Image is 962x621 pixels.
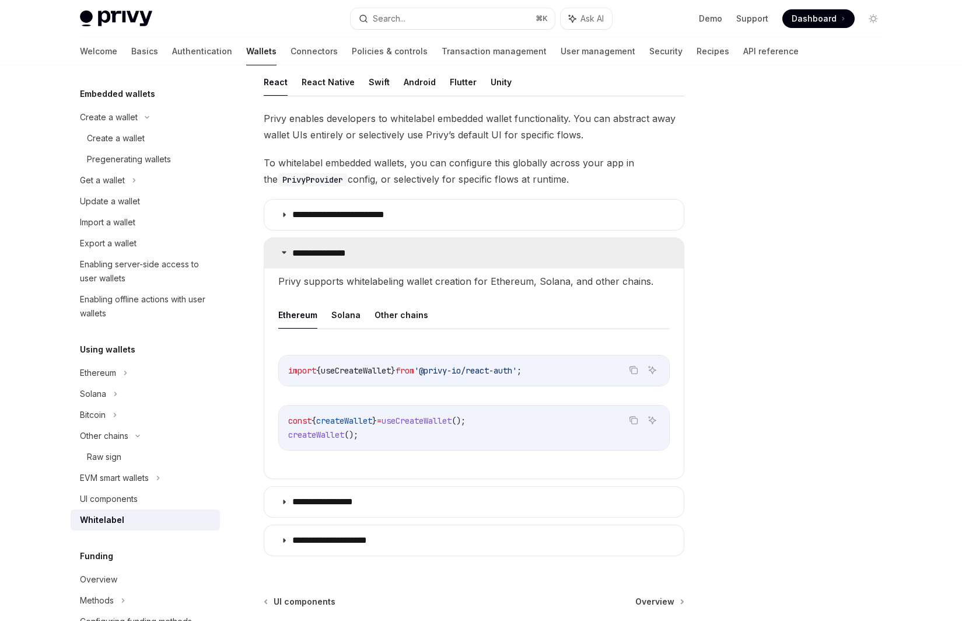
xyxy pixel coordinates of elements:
[264,68,288,96] button: React
[278,301,317,329] button: Ethereum
[80,215,135,229] div: Import a wallet
[452,416,466,426] span: ();
[246,37,277,65] a: Wallets
[580,13,604,25] span: Ask AI
[561,8,612,29] button: Ask AI
[80,594,114,608] div: Methods
[71,149,220,170] a: Pregenerating wallets
[312,416,316,426] span: {
[331,301,361,329] button: Solana
[792,13,837,25] span: Dashboard
[80,549,113,563] h5: Funding
[626,362,641,378] button: Copy the contents from the code block
[635,596,683,608] a: Overview
[80,408,106,422] div: Bitcoin
[369,68,390,96] button: Swift
[302,68,355,96] button: React Native
[375,301,428,329] button: Other chains
[291,37,338,65] a: Connectors
[264,155,684,187] span: To whitelabel embedded wallets, you can configure this globally across your app in the config, or...
[414,365,517,376] span: '@privy-io/react-auth'
[288,365,316,376] span: import
[71,128,220,149] a: Create a wallet
[351,8,555,29] button: Search...⌘K
[635,596,674,608] span: Overview
[80,513,124,527] div: Whitelabel
[80,343,135,357] h5: Using wallets
[699,13,722,25] a: Demo
[71,569,220,590] a: Overview
[71,289,220,324] a: Enabling offline actions with user wallets
[372,416,377,426] span: }
[80,429,128,443] div: Other chains
[450,68,477,96] button: Flutter
[80,37,117,65] a: Welcome
[736,13,768,25] a: Support
[645,362,660,378] button: Ask AI
[864,9,883,28] button: Toggle dark mode
[71,446,220,468] a: Raw sign
[382,416,452,426] span: useCreateWallet
[782,9,855,28] a: Dashboard
[80,573,117,587] div: Overview
[71,254,220,289] a: Enabling server-side access to user wallets
[517,365,522,376] span: ;
[396,365,414,376] span: from
[80,87,155,101] h5: Embedded wallets
[71,489,220,510] a: UI components
[87,450,121,464] div: Raw sign
[71,510,220,531] a: Whitelabel
[352,37,428,65] a: Policies & controls
[131,37,158,65] a: Basics
[87,152,171,166] div: Pregenerating wallets
[743,37,799,65] a: API reference
[264,238,684,479] details: **** **** *****Privy supports whitelabeling wallet creation for Ethereum, Solana, and other chain...
[391,365,396,376] span: }
[649,37,683,65] a: Security
[404,68,436,96] button: Android
[71,212,220,233] a: Import a wallet
[265,596,335,608] a: UI components
[80,173,125,187] div: Get a wallet
[80,236,137,250] div: Export a wallet
[80,11,152,27] img: light logo
[71,233,220,254] a: Export a wallet
[278,273,670,289] span: Privy supports whitelabeling wallet creation for Ethereum, Solana, and other chains.
[71,191,220,212] a: Update a wallet
[344,430,358,440] span: ();
[172,37,232,65] a: Authentication
[80,257,213,285] div: Enabling server-side access to user wallets
[288,430,344,440] span: createWallet
[626,413,641,428] button: Copy the contents from the code block
[278,173,348,186] code: PrivyProvider
[80,387,106,401] div: Solana
[316,365,321,376] span: {
[491,68,512,96] button: Unity
[80,292,213,320] div: Enabling offline actions with user wallets
[645,413,660,428] button: Ask AI
[316,416,372,426] span: createWallet
[80,110,138,124] div: Create a wallet
[264,110,684,143] span: Privy enables developers to whitelabel embedded wallet functionality. You can abstract away walle...
[80,194,140,208] div: Update a wallet
[377,416,382,426] span: =
[80,366,116,380] div: Ethereum
[274,596,335,608] span: UI components
[321,365,391,376] span: useCreateWallet
[80,471,149,485] div: EVM smart wallets
[536,14,548,23] span: ⌘ K
[288,416,312,426] span: const
[442,37,547,65] a: Transaction management
[80,492,138,506] div: UI components
[561,37,635,65] a: User management
[373,12,405,26] div: Search...
[697,37,729,65] a: Recipes
[87,131,145,145] div: Create a wallet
